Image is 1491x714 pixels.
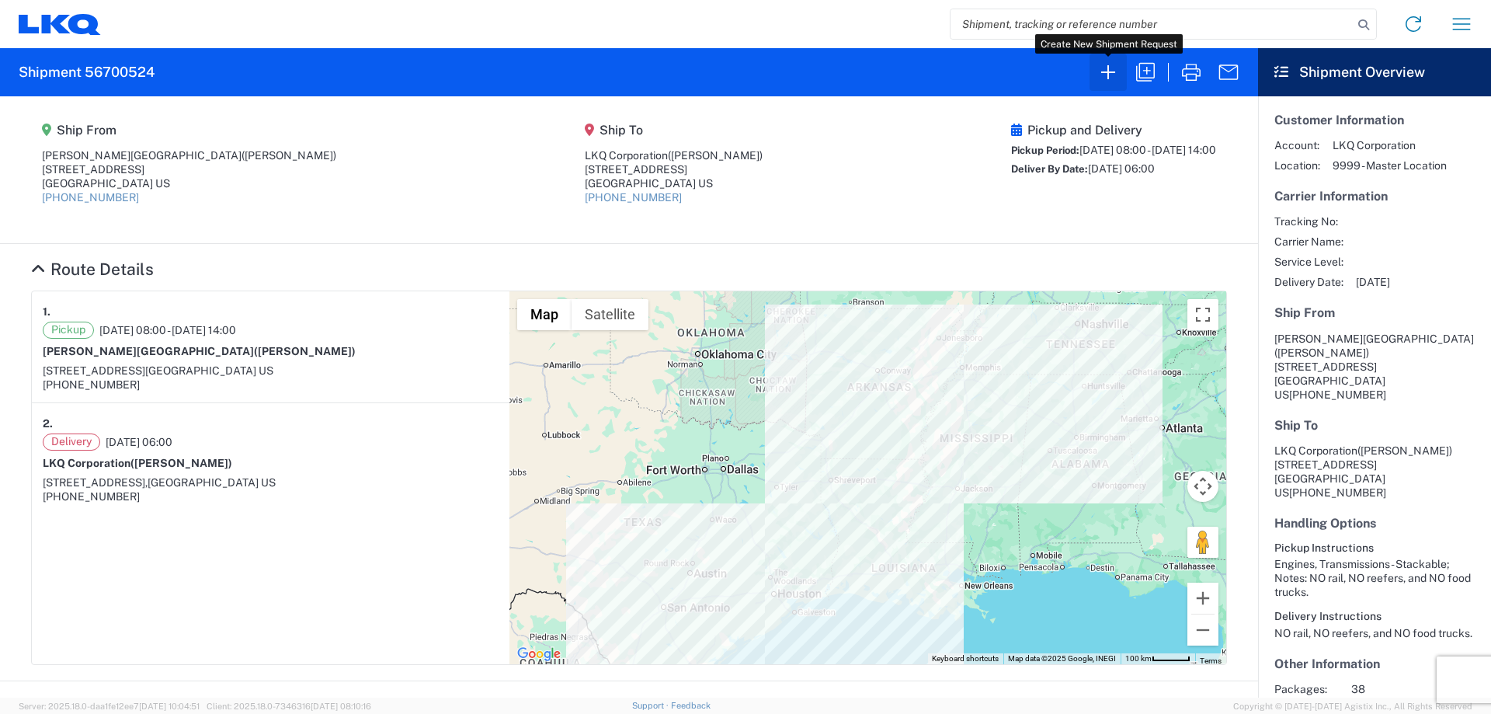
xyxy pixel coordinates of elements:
span: [DATE] [1356,275,1390,289]
span: Server: 2025.18.0-daa1fe12ee7 [19,702,200,711]
h5: Ship To [1274,418,1475,433]
h6: Delivery Instructions [1274,610,1475,623]
h5: Ship From [1274,305,1475,320]
span: Service Level: [1274,255,1343,269]
h5: Other Information [1274,657,1475,671]
strong: [PERSON_NAME][GEOGRAPHIC_DATA] [43,345,356,357]
span: [DATE] 08:00 - [DATE] 14:00 [99,323,236,337]
span: [DATE] 10:04:51 [139,702,200,711]
span: [STREET_ADDRESS], [43,476,148,489]
span: Delivery Date: [1274,275,1343,289]
span: Pickup Period: [1011,145,1079,156]
span: Delivery [43,434,100,451]
h6: Pickup Instructions [1274,542,1475,555]
button: Show street map [517,299,572,330]
span: ([PERSON_NAME]) [668,149,763,162]
strong: 2. [43,414,53,434]
h5: Customer Information [1274,113,1475,127]
div: NO rail, NO reefers, and NO food trucks. [1274,626,1475,640]
span: Pickup [43,322,94,339]
span: [PHONE_NUMBER] [1289,486,1386,499]
div: [STREET_ADDRESS] [42,162,336,176]
div: [GEOGRAPHIC_DATA] US [585,176,763,190]
span: [DATE] 06:00 [1088,162,1155,175]
span: Client: 2025.18.0-7346316 [207,702,371,711]
a: Open this area in Google Maps (opens a new window) [513,644,565,664]
span: [STREET_ADDRESS] [43,364,145,377]
button: Drag Pegman onto the map to open Street View [1187,527,1218,558]
span: Location: [1274,158,1320,172]
div: [PHONE_NUMBER] [43,378,499,392]
span: Copyright © [DATE]-[DATE] Agistix Inc., All Rights Reserved [1233,699,1472,713]
span: Packages: [1274,682,1339,696]
h5: Ship From [42,123,336,138]
span: [DATE] 08:00 - [DATE] 14:00 [1079,144,1216,156]
span: LKQ Corporation [STREET_ADDRESS] [1274,444,1452,471]
span: 100 km [1125,654,1152,663]
div: Engines, Transmissions - Stackable; Notes: NO rail, NO reefers, and NO food trucks. [1274,557,1475,599]
span: [PHONE_NUMBER] [1289,388,1386,401]
a: Support [632,701,671,710]
span: 38 [1351,682,1484,696]
input: Shipment, tracking or reference number [951,9,1353,39]
address: [GEOGRAPHIC_DATA] US [1274,444,1475,500]
button: Map camera controls [1187,471,1218,502]
header: Shipment Overview [1258,48,1491,96]
span: [STREET_ADDRESS] [1274,360,1377,373]
span: [PERSON_NAME][GEOGRAPHIC_DATA] [1274,333,1474,345]
a: Hide Details [31,259,154,279]
span: Map data ©2025 Google, INEGI [1008,654,1116,663]
div: [GEOGRAPHIC_DATA] US [42,176,336,190]
span: ([PERSON_NAME]) [1357,444,1452,457]
button: Show satellite imagery [572,299,648,330]
span: ([PERSON_NAME]) [254,345,356,357]
h5: Handling Options [1274,516,1475,531]
div: LKQ Corporation [585,148,763,162]
span: [GEOGRAPHIC_DATA] US [145,364,273,377]
div: [STREET_ADDRESS] [585,162,763,176]
button: Zoom in [1187,583,1218,614]
span: Account: [1274,138,1320,152]
button: Toggle fullscreen view [1187,299,1218,330]
h2: Shipment 56700524 [19,63,155,82]
div: [PERSON_NAME][GEOGRAPHIC_DATA] [42,148,336,162]
button: Zoom out [1187,615,1218,646]
strong: LKQ Corporation [43,457,232,469]
button: Map Scale: 100 km per 46 pixels [1121,653,1195,664]
span: [DATE] 06:00 [106,435,172,449]
span: [GEOGRAPHIC_DATA] US [148,476,276,489]
h5: Pickup and Delivery [1011,123,1216,138]
a: [PHONE_NUMBER] [42,191,139,204]
span: Tracking No: [1274,214,1343,228]
a: Terms [1200,657,1222,665]
span: ([PERSON_NAME]) [242,149,336,162]
address: [GEOGRAPHIC_DATA] US [1274,332,1475,402]
span: ([PERSON_NAME]) [1274,347,1369,359]
span: LKQ Corporation [1333,138,1447,152]
span: [DATE] 08:10:16 [311,702,371,711]
strong: 1. [43,302,50,322]
h5: Ship To [585,123,763,138]
span: ([PERSON_NAME]) [130,457,232,469]
h5: Carrier Information [1274,189,1475,204]
span: Carrier Name: [1274,235,1343,249]
span: 9999 - Master Location [1333,158,1447,172]
span: Deliver By Date: [1011,163,1088,175]
a: [PHONE_NUMBER] [585,191,682,204]
div: [PHONE_NUMBER] [43,489,499,503]
img: Google [513,644,565,664]
a: Feedback [671,701,711,710]
button: Keyboard shortcuts [932,653,999,664]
